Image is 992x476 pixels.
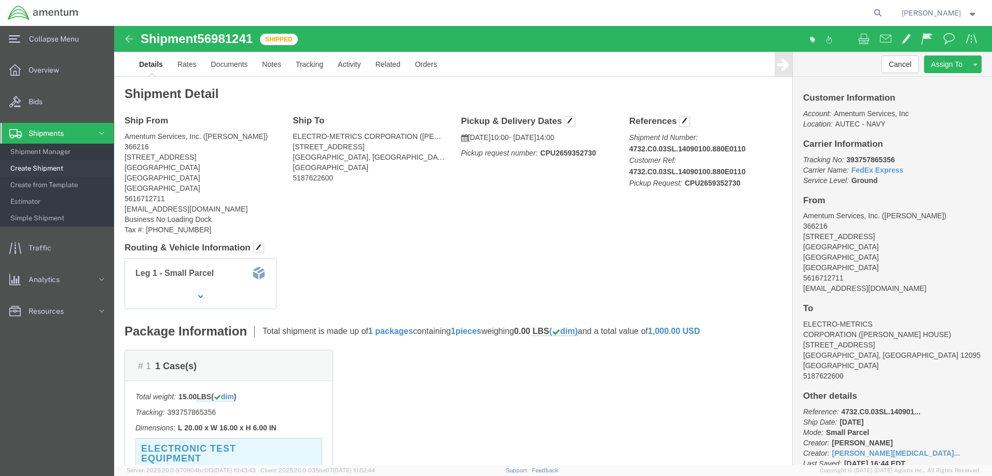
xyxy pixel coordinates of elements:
a: Shipments [1,123,114,144]
span: Create Shipment [10,158,106,179]
a: Support [506,467,532,473]
span: Server: 2025.20.0-970904bc0f3 [127,467,256,473]
img: logo [7,5,79,21]
a: Analytics [1,269,114,290]
span: Create from Template [10,175,106,195]
span: [DATE] 10:43:43 [214,467,256,473]
a: Resources [1,301,114,321]
span: Collapse Menu [29,29,86,49]
span: Simple Shipment [10,208,106,229]
span: Client: 2025.20.0-035ba07 [260,467,375,473]
span: [DATE] 10:52:44 [333,467,375,473]
span: Resources [29,301,71,321]
span: Traffic [29,237,59,258]
span: Copyright © [DATE]-[DATE] Agistix Inc., All Rights Reserved [820,466,980,475]
span: Shipment Manager [10,142,106,162]
a: Bids [1,91,114,112]
button: [PERSON_NAME] [901,7,978,19]
a: Overview [1,60,114,80]
span: Shipments [29,123,71,144]
iframe: FS Legacy Container [114,26,992,465]
a: Traffic [1,237,114,258]
span: Bids [29,91,50,112]
span: Patrick Ostrander [902,7,961,19]
span: Analytics [29,269,67,290]
a: Feedback [532,467,558,473]
span: Estimator [10,191,106,212]
span: Overview [29,60,66,80]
